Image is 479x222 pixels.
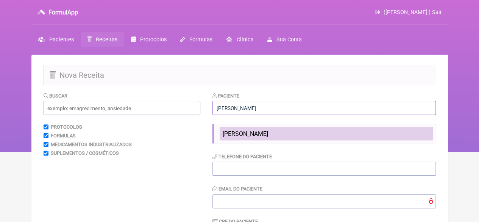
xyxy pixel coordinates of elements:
h3: FormulApp [48,9,78,16]
span: [PERSON_NAME] [223,130,268,137]
span: Fórmulas [189,36,212,43]
label: Suplementos / Cosméticos [51,150,119,156]
label: Protocolos [51,124,82,130]
label: Email do Paciente [212,186,262,192]
span: Protocolos [140,36,167,43]
label: Buscar [44,93,68,99]
span: Receitas [96,36,117,43]
span: Clínica [236,36,253,43]
a: Protocolos [124,32,173,47]
label: Formulas [51,133,76,139]
input: exemplo: emagrecimento, ansiedade [44,101,200,115]
span: Sua Conta [276,36,302,43]
a: Receitas [81,32,124,47]
h2: Nova Receita [44,65,436,85]
a: Sua Conta [260,32,308,47]
label: Paciente [212,93,239,99]
span: Pacientes [49,36,74,43]
span: ([PERSON_NAME] ) Sair [384,9,442,16]
a: Pacientes [31,32,81,47]
label: Telefone do Paciente [212,154,272,159]
label: Medicamentos Industrializados [51,142,132,147]
a: Clínica [219,32,260,47]
a: ([PERSON_NAME] ) Sair [375,9,442,16]
a: Fórmulas [173,32,219,47]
